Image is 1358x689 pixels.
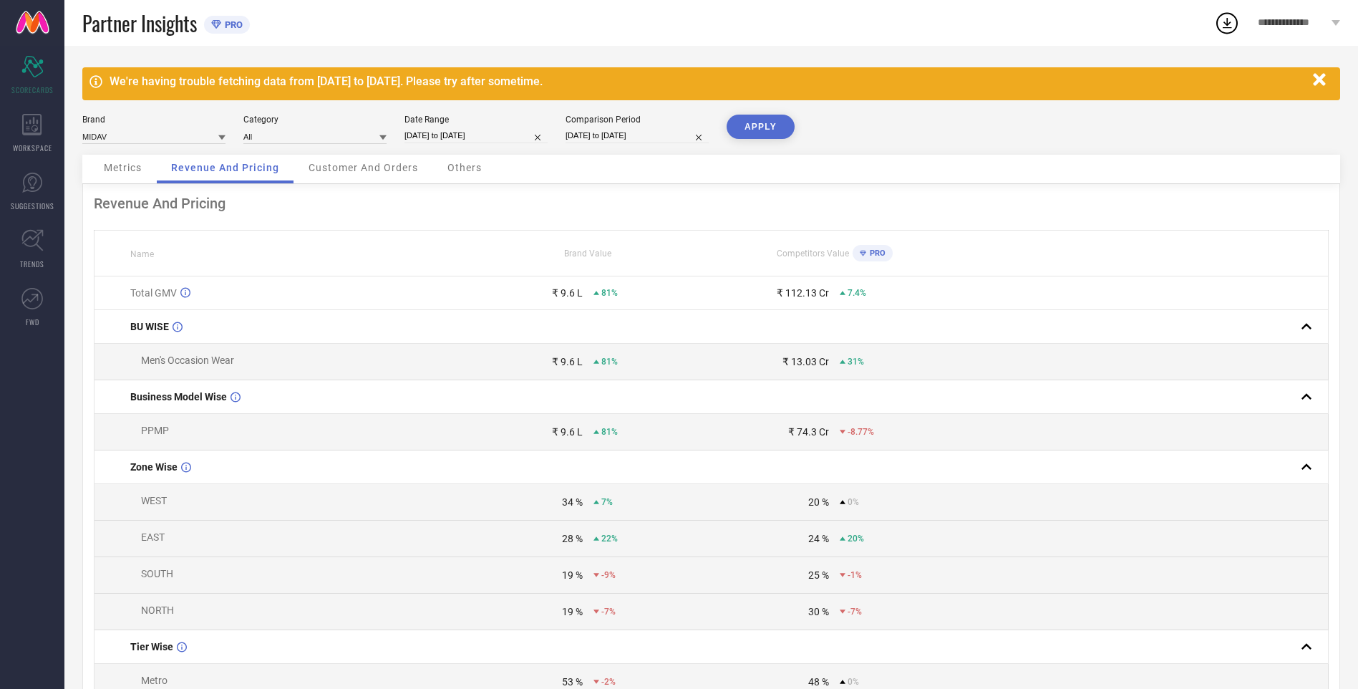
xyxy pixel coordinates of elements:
div: Comparison Period [566,115,709,125]
span: 7.4% [848,288,866,298]
span: Customer And Orders [309,162,418,173]
span: SOUTH [141,568,173,579]
span: Zone Wise [130,461,178,473]
span: 7% [601,497,613,507]
div: ₹ 13.03 Cr [782,356,829,367]
div: We're having trouble fetching data from [DATE] to [DATE]. Please try after sometime. [110,74,1306,88]
span: Revenue And Pricing [171,162,279,173]
span: BU WISE [130,321,169,332]
span: Total GMV [130,287,177,299]
span: Metrics [104,162,142,173]
span: 81% [601,288,618,298]
span: Men's Occasion Wear [141,355,234,366]
div: Date Range [404,115,548,125]
div: 19 % [562,569,583,581]
span: Business Model Wise [130,391,227,403]
span: TRENDS [20,259,44,269]
div: ₹ 112.13 Cr [777,287,829,299]
span: NORTH [141,604,174,616]
div: ₹ 9.6 L [552,287,583,299]
span: 0% [848,497,859,507]
span: 22% [601,534,618,544]
div: ₹ 9.6 L [552,426,583,438]
span: 81% [601,357,618,367]
span: SCORECARDS [11,85,54,95]
span: Name [130,249,154,259]
span: Partner Insights [82,9,197,38]
span: Tier Wise [130,641,173,652]
span: -8.77% [848,427,874,437]
div: 28 % [562,533,583,544]
span: Brand Value [564,249,611,259]
div: Open download list [1214,10,1240,36]
span: 31% [848,357,864,367]
span: -7% [848,607,862,617]
span: Competitors Value [777,249,849,259]
span: 20% [848,534,864,544]
div: 48 % [808,676,829,688]
span: FWD [26,317,39,327]
div: 20 % [808,496,829,508]
div: 19 % [562,606,583,617]
span: PRO [221,19,243,30]
input: Select date range [404,128,548,143]
span: -1% [848,570,862,580]
div: Revenue And Pricing [94,195,1329,212]
div: 25 % [808,569,829,581]
span: EAST [141,531,165,543]
span: PPMP [141,425,169,436]
div: 24 % [808,533,829,544]
div: Brand [82,115,225,125]
div: 53 % [562,676,583,688]
span: PRO [866,249,886,258]
span: Others [447,162,482,173]
div: ₹ 9.6 L [552,356,583,367]
span: Metro [141,675,168,686]
span: -2% [601,677,616,687]
div: Category [243,115,387,125]
button: APPLY [727,115,795,139]
div: ₹ 74.3 Cr [788,426,829,438]
span: -7% [601,607,616,617]
span: -9% [601,570,616,580]
div: 34 % [562,496,583,508]
input: Select comparison period [566,128,709,143]
span: WEST [141,495,167,506]
span: 0% [848,677,859,687]
span: SUGGESTIONS [11,201,54,211]
span: WORKSPACE [13,143,52,153]
span: 81% [601,427,618,437]
div: 30 % [808,606,829,617]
